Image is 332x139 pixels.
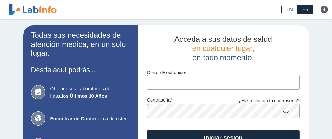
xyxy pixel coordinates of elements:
font: los Últimos 10 Años [62,93,107,98]
font: Encontrar un Doctor [50,116,97,121]
font: contraseña [147,98,171,103]
font: ES [302,6,308,13]
font: Obtener sus Laboratorios de hasta [50,86,111,98]
font: Desde aquí podrás... [31,66,96,74]
font: en cualquier lugar, [192,44,254,53]
font: cerca de usted [96,116,127,121]
font: Correo Electrónico [147,70,185,75]
a: ¿Has olvidado tu contraseña? [223,98,300,104]
font: Todas sus necesidades de atención médica, en un solo lugar. [31,31,126,58]
font: Acceda a sus datos de salud [174,35,272,43]
font: EN [286,6,293,13]
font: ¿Has olvidado tu contraseña? [239,98,299,103]
font: en todo momento. [193,53,254,62]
